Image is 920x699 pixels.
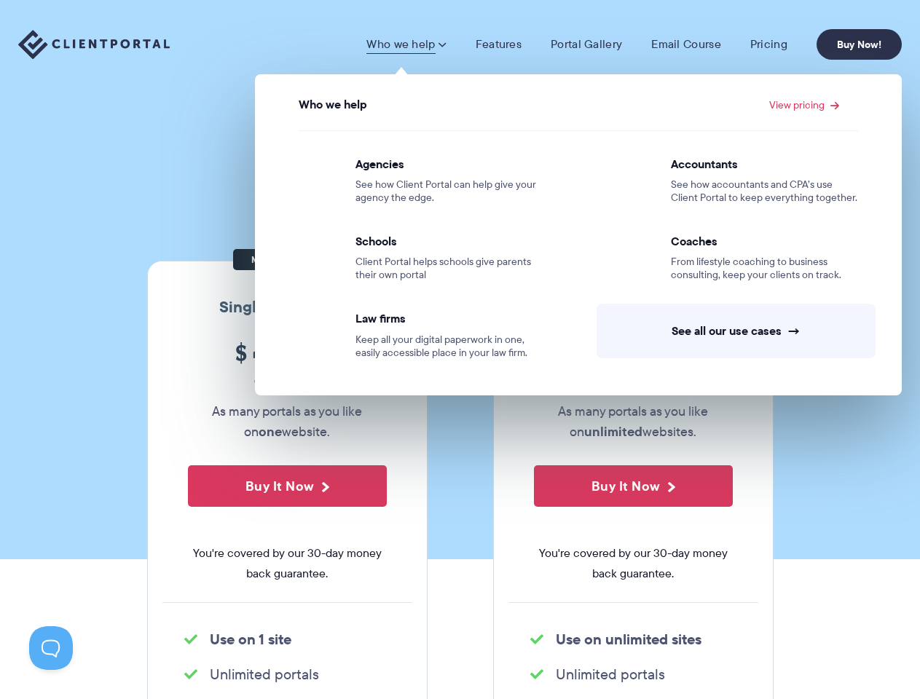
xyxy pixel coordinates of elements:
a: Portal Gallery [551,37,622,52]
span: Client Portal helps schools give parents their own portal [355,256,543,282]
span: Agencies [355,157,543,171]
strong: Use on 1 site [210,628,291,650]
li: Unlimited portals [184,664,390,684]
iframe: Toggle Customer Support [29,626,73,670]
span: Accountants [671,157,858,171]
a: Features [476,37,522,52]
a: Pricing [750,37,787,52]
span: → [787,323,801,339]
a: Email Course [651,37,721,52]
span: 199 [188,331,387,398]
span: Law firms [355,311,543,325]
h3: Single site license [162,298,412,317]
strong: Use on unlimited sites [556,628,701,650]
strong: one [259,422,282,441]
p: As many portals as you like on website. [188,401,387,442]
p: As many portals as you like on websites. [534,401,733,442]
span: Schools [355,234,543,248]
p: Pricing shouldn't be complicated. Straightforward plans, no hidden fees. [242,170,679,190]
button: Buy It Now [534,465,733,507]
strong: unlimited [584,422,642,441]
span: You're covered by our 30-day money back guarantee. [534,543,733,584]
a: Buy Now! [817,29,902,60]
span: Coaches [671,234,858,248]
span: 399 [534,331,733,398]
span: See how Client Portal can help give your agency the edge. [355,178,543,205]
ul: View pricing [263,116,894,374]
a: View pricing [769,100,839,110]
button: Buy It Now [188,465,387,507]
span: From lifestyle coaching to business consulting, keep your clients on track. [671,256,858,282]
span: See how accountants and CPA’s use Client Portal to keep everything together. [671,178,858,205]
ul: Who we help [255,74,902,395]
span: Keep all your digital paperwork in one, easily accessible place in your law firm. [355,333,543,360]
span: Who we help [299,98,367,111]
a: Who we help [366,37,446,52]
a: See all our use cases [597,304,876,358]
li: Unlimited portals [530,664,736,684]
span: You're covered by our 30-day money back guarantee. [188,543,387,584]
